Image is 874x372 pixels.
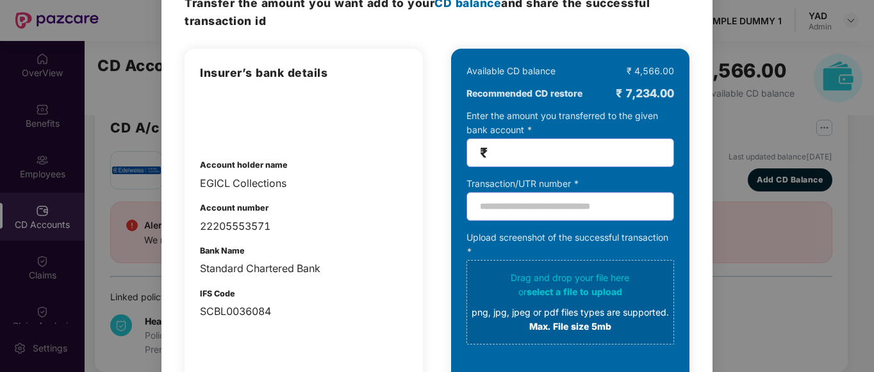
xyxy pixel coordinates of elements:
[200,160,288,170] b: Account holder name
[200,289,235,298] b: IFS Code
[200,64,408,82] h3: Insurer’s bank details
[466,64,556,78] div: Available CD balance
[200,303,408,319] div: SCBL0036084
[480,145,488,160] span: ₹
[466,177,674,191] div: Transaction/UTR number *
[467,261,673,344] span: Drag and drop your file hereorselect a file to uploadpng, jpg, jpeg or pdf files types are suppor...
[627,64,674,78] div: ₹ 4,566.00
[466,230,674,344] div: Upload screenshot of the successful transaction *
[527,286,622,297] span: select a file to upload
[472,285,669,299] div: or
[472,271,669,334] div: Drag and drop your file here
[200,203,268,213] b: Account number
[472,319,669,334] div: Max. File size 5mb
[466,109,674,167] div: Enter the amount you transferred to the given bank account *
[200,246,245,255] b: Bank Name
[466,86,582,101] b: Recommended CD restore
[200,261,408,277] div: Standard Chartered Bank
[200,95,267,140] img: admin-overview
[472,305,669,319] div: png, jpg, jpeg or pdf files types are supported.
[200,218,408,234] div: 22205553571
[616,85,674,102] div: ₹ 7,234.00
[200,175,408,191] div: EGICL Collections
